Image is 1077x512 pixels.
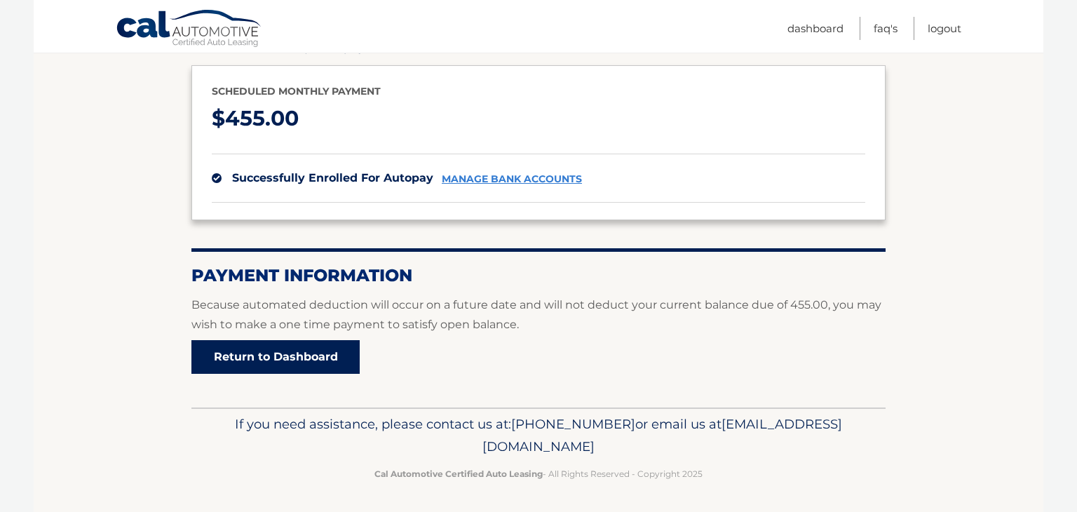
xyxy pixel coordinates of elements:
[511,416,635,432] span: [PHONE_NUMBER]
[374,469,543,479] strong: Cal Automotive Certified Auto Leasing
[928,17,961,40] a: Logout
[191,295,886,335] p: Because automated deduction will occur on a future date and will not deduct your current balance ...
[212,83,865,100] p: Scheduled monthly payment
[787,17,844,40] a: Dashboard
[212,100,865,137] p: $
[201,466,876,481] p: - All Rights Reserved - Copyright 2025
[212,173,222,183] img: check.svg
[442,173,582,185] a: manage bank accounts
[191,340,360,374] a: Return to Dashboard
[232,171,433,184] span: successfully enrolled for autopay
[874,17,897,40] a: FAQ's
[225,105,299,131] span: 455.00
[201,413,876,458] p: If you need assistance, please contact us at: or email us at
[191,265,886,286] h2: Payment Information
[116,9,263,50] a: Cal Automotive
